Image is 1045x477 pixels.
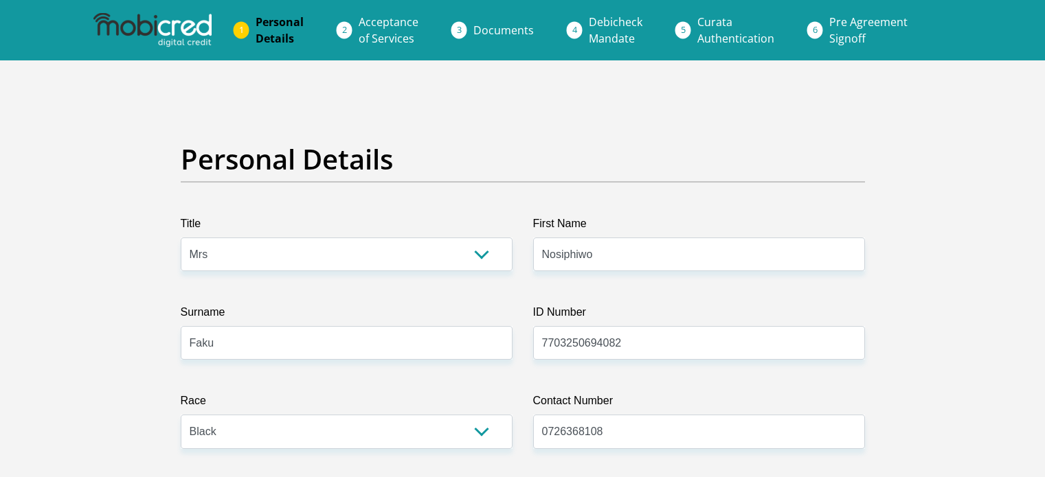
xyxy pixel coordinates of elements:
[245,8,315,52] a: PersonalDetails
[181,304,513,326] label: Surname
[818,8,919,52] a: Pre AgreementSignoff
[93,13,212,47] img: mobicred logo
[181,326,513,360] input: Surname
[533,304,865,326] label: ID Number
[181,216,513,237] label: Title
[462,16,545,44] a: Documents
[589,14,642,46] span: Debicheck Mandate
[533,216,865,237] label: First Name
[256,14,304,46] span: Personal Details
[697,14,774,46] span: Curata Authentication
[578,8,653,52] a: DebicheckMandate
[473,23,534,38] span: Documents
[533,393,865,415] label: Contact Number
[359,14,418,46] span: Acceptance of Services
[348,8,429,52] a: Acceptanceof Services
[686,8,785,52] a: CurataAuthentication
[533,326,865,360] input: ID Number
[533,415,865,448] input: Contact Number
[181,393,513,415] label: Race
[829,14,908,46] span: Pre Agreement Signoff
[181,143,865,176] h2: Personal Details
[533,237,865,271] input: First Name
